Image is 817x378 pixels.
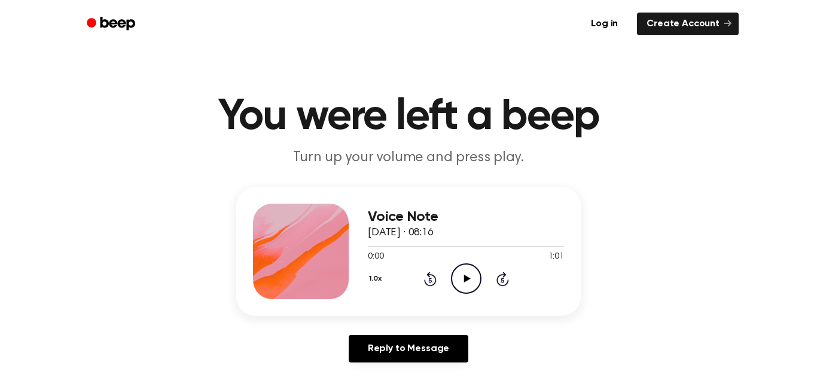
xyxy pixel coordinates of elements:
[78,13,146,36] a: Beep
[102,96,715,139] h1: You were left a beep
[368,269,386,289] button: 1.0x
[368,228,434,238] span: [DATE] · 08:16
[179,148,638,168] p: Turn up your volume and press play.
[368,251,383,263] span: 0:00
[548,251,564,263] span: 1:01
[579,10,630,38] a: Log in
[637,13,739,35] a: Create Account
[368,209,564,225] h3: Voice Note
[349,335,468,362] a: Reply to Message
